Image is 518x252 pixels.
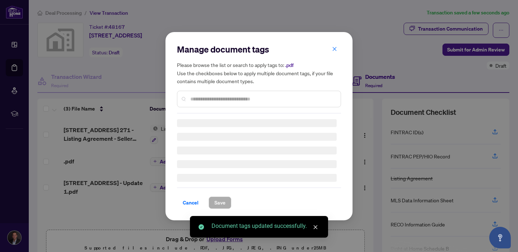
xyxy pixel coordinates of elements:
span: close [332,46,337,51]
a: Close [312,223,319,231]
span: check-circle [199,224,204,230]
button: Cancel [177,197,204,209]
h2: Manage document tags [177,44,341,55]
button: Save [209,197,231,209]
span: Cancel [183,197,199,208]
span: .pdf [285,62,294,68]
button: Open asap [489,227,511,248]
div: Document tags updated successfully. [212,222,319,230]
span: close [313,225,318,230]
h5: Please browse the list or search to apply tags to: Use the checkboxes below to apply multiple doc... [177,61,341,85]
